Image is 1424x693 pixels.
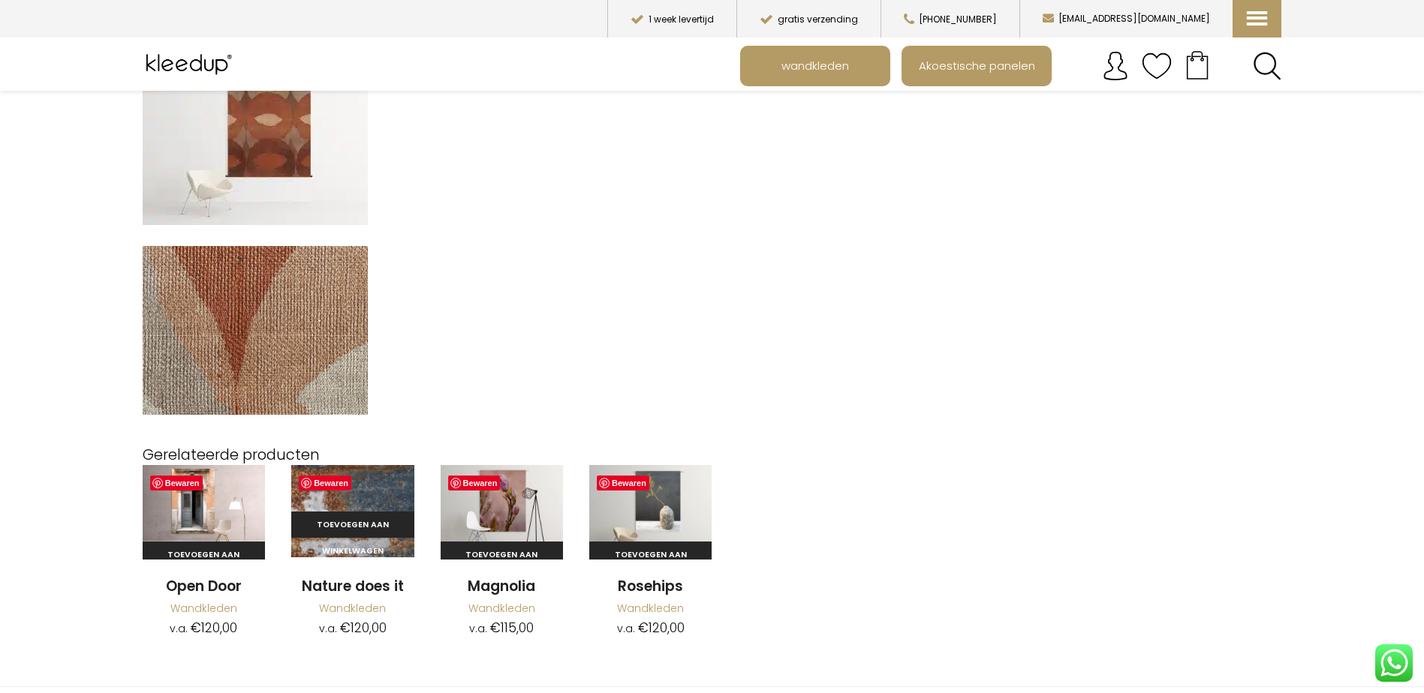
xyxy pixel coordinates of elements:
[638,619,649,637] span: €
[441,541,563,568] a: Toevoegen aan winkelwagen: “Magnolia“
[150,475,203,490] a: Bewaren
[1172,46,1223,83] a: Your cart
[441,465,563,557] img: Magnolia
[441,577,563,597] a: Magnolia
[589,577,712,597] a: Rosehips
[340,619,351,637] span: €
[143,46,239,83] img: Kleedup
[1253,52,1281,80] a: Search
[340,619,387,637] bdi: 120,00
[143,445,712,465] h2: Gerelateerde producten
[299,475,351,490] a: Bewaren
[143,465,265,559] a: Open Door
[638,619,685,637] bdi: 120,00
[143,541,265,568] a: Toevoegen aan winkelwagen: “Open Door“
[448,475,501,490] a: Bewaren
[1100,51,1130,81] img: account.svg
[589,465,712,559] a: Rosehips
[490,619,534,637] bdi: 115,00
[597,475,649,490] a: Bewaren
[441,465,563,559] a: MagnoliaWandkleed Kleedup Magnolia Detail Van Het Wandkleed.
[903,47,1050,85] a: Akoestische panelen
[291,577,414,597] a: Nature does it
[1142,51,1172,81] img: verlanglijstje.svg
[742,47,889,85] a: wandkleden
[143,577,265,597] a: Open Door
[468,601,535,616] a: Wandkleden
[170,621,188,636] span: v.a.
[589,465,712,557] img: Rosehips
[191,619,201,637] span: €
[319,601,386,616] a: Wandkleden
[911,52,1043,80] span: Akoestische panelen
[617,621,635,636] span: v.a.
[490,619,501,637] span: €
[170,601,237,616] a: Wandkleden
[469,621,487,636] span: v.a.
[291,511,414,538] a: Toevoegen aan winkelwagen: “Nature does it“
[319,621,337,636] span: v.a.
[291,465,414,559] a: Nature Does It
[773,52,857,80] span: wandkleden
[191,619,237,637] bdi: 120,00
[617,601,684,616] a: Wandkleden
[589,541,712,568] a: Toevoegen aan winkelwagen: “Rosehips“
[143,465,265,557] img: Open Door
[740,46,1293,86] nav: Main menu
